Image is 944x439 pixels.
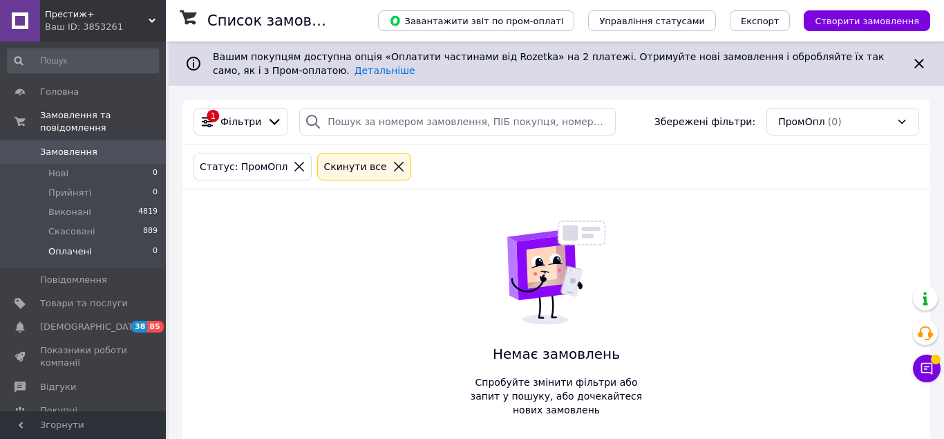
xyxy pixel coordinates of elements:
div: Ваш ID: 3853261 [45,21,166,33]
span: 38 [131,321,147,333]
span: Фільтри [220,115,261,129]
span: Завантажити звіт по пром-оплаті [389,15,563,27]
span: 85 [147,321,163,333]
button: Чат з покупцем [913,355,941,382]
span: ПромОпл [778,115,825,129]
span: Спробуйте змінити фільтри або запит у пошуку, або дочекайтеся нових замовлень [465,375,648,417]
span: Відгуки [40,381,76,393]
button: Експорт [730,10,791,31]
span: Нові [48,167,68,180]
span: Вашим покупцям доступна опція «Оплатити частинами від Rozetka» на 2 платежі. Отримуйте нові замов... [213,51,884,76]
a: Детальніше [355,65,415,76]
span: Престиж+ [45,8,149,21]
div: Статус: ПромОпл [197,159,290,174]
span: [DEMOGRAPHIC_DATA] [40,321,142,333]
h1: Список замовлень [207,12,348,29]
span: Товари та послуги [40,297,128,310]
a: Створити замовлення [790,15,930,26]
input: Пошук [7,48,159,73]
span: (0) [828,116,842,127]
span: Виконані [48,206,91,218]
span: 0 [153,167,158,180]
span: Оплачені [48,245,92,258]
span: Немає замовлень [465,344,648,364]
span: Повідомлення [40,274,107,286]
button: Створити замовлення [804,10,930,31]
span: Замовлення та повідомлення [40,109,166,134]
span: 4819 [138,206,158,218]
span: 0 [153,245,158,258]
span: Головна [40,86,79,98]
span: Скасовані [48,225,95,238]
button: Управління статусами [588,10,716,31]
span: Замовлення [40,146,97,158]
span: 0 [153,187,158,199]
div: Cкинути все [321,159,389,174]
span: Покупці [40,404,77,417]
span: Збережені фільтри: [654,115,755,129]
span: 889 [143,225,158,238]
span: Показники роботи компанії [40,344,128,369]
span: Експорт [741,16,780,26]
span: Управління статусами [599,16,705,26]
span: Створити замовлення [815,16,919,26]
input: Пошук за номером замовлення, ПІБ покупця, номером телефону, Email, номером накладної [299,108,616,136]
button: Завантажити звіт по пром-оплаті [378,10,574,31]
span: Прийняті [48,187,91,199]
